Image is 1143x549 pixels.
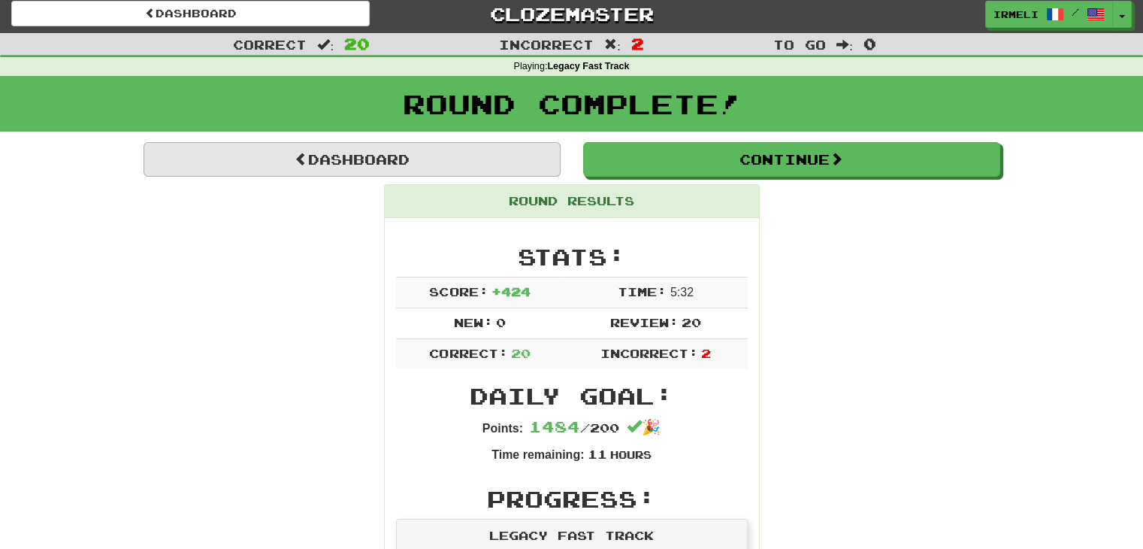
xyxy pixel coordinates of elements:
[773,37,826,52] span: To go
[385,185,759,218] div: Round Results
[429,284,488,299] span: Score:
[496,315,506,329] span: 0
[631,35,644,53] span: 2
[482,422,523,435] strong: Points:
[670,286,694,299] span: 5 : 32
[344,35,370,53] span: 20
[511,346,531,360] span: 20
[985,1,1113,28] a: Irmeli /
[547,61,629,71] strong: Legacy Fast Track
[618,284,667,299] span: Time:
[396,384,748,408] h2: Daily Goal:
[529,420,619,435] span: / 200
[392,1,751,27] a: Clozemaster
[600,346,698,360] span: Incorrect:
[1072,7,1079,17] span: /
[836,38,853,51] span: :
[583,142,1000,177] button: Continue
[233,37,307,52] span: Correct
[317,38,334,51] span: :
[396,487,748,511] h2: Progress:
[701,346,711,360] span: 2
[993,8,1039,21] span: Irmeli
[491,284,531,299] span: + 424
[610,315,679,329] span: Review:
[627,419,661,435] span: 🎉
[610,448,652,461] small: Hours
[491,448,584,461] strong: Time remaining:
[144,142,561,177] a: Dashboard
[11,1,370,26] a: Dashboard
[396,244,748,269] h2: Stats:
[863,35,876,53] span: 0
[682,315,701,329] span: 20
[429,346,507,360] span: Correct:
[5,89,1138,119] h1: Round Complete!
[529,417,580,435] span: 1484
[587,447,606,461] span: 11
[604,38,621,51] span: :
[499,37,594,52] span: Incorrect
[454,315,493,329] span: New:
